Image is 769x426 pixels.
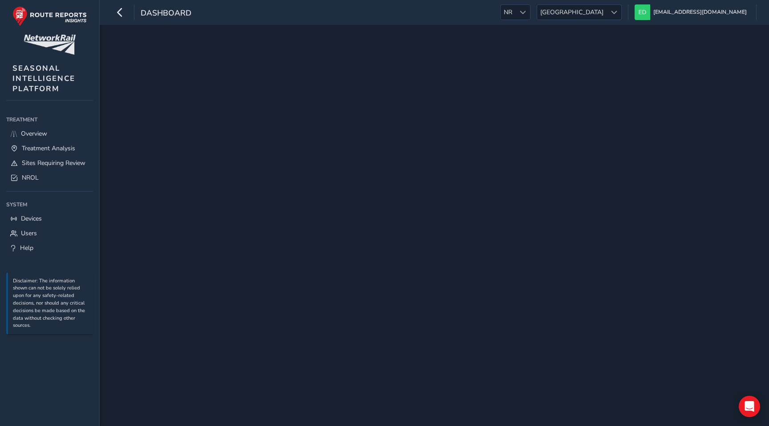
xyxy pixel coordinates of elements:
[6,141,93,156] a: Treatment Analysis
[21,229,37,237] span: Users
[6,113,93,126] div: Treatment
[635,4,750,20] button: [EMAIL_ADDRESS][DOMAIN_NAME]
[21,129,47,138] span: Overview
[6,126,93,141] a: Overview
[6,211,93,226] a: Devices
[24,35,76,55] img: customer logo
[12,6,87,26] img: rr logo
[653,4,747,20] span: [EMAIL_ADDRESS][DOMAIN_NAME]
[6,156,93,170] a: Sites Requiring Review
[635,4,650,20] img: diamond-layout
[21,214,42,223] span: Devices
[22,159,85,167] span: Sites Requiring Review
[6,241,93,255] a: Help
[6,198,93,211] div: System
[501,5,515,20] span: NR
[6,226,93,241] a: Users
[20,244,33,252] span: Help
[12,63,75,94] span: SEASONAL INTELLIGENCE PLATFORM
[739,396,760,417] div: Open Intercom Messenger
[537,5,607,20] span: [GEOGRAPHIC_DATA]
[13,277,89,330] p: Disclaimer: The information shown can not be solely relied upon for any safety-related decisions,...
[22,173,39,182] span: NROL
[6,170,93,185] a: NROL
[141,8,191,20] span: dashboard
[22,144,75,153] span: Treatment Analysis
